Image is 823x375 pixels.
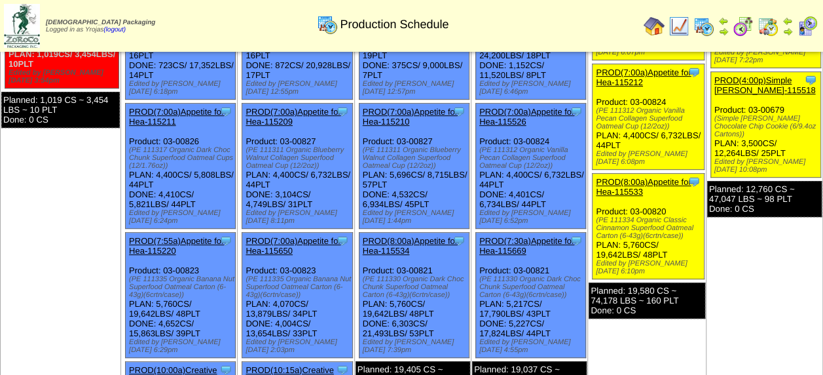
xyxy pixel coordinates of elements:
[687,66,701,79] img: Tooltip
[246,338,352,354] div: Edited by [PERSON_NAME] [DATE] 2:03pm
[687,175,701,188] img: Tooltip
[714,75,816,95] a: PROD(4:00p)Simple [PERSON_NAME]-115518
[126,104,236,229] div: Product: 03-00826 PLAN: 4,400CS / 5,808LBS / 44PLT DONE: 4,410CS / 5,821LBS / 44PLT
[246,209,352,225] div: Edited by [PERSON_NAME] [DATE] 8:11pm
[479,236,574,256] a: PROD(7:30a)Appetite for Hea-115669
[363,275,469,299] div: (PE 111330 Organic Dark Choc Chunk Superfood Oatmeal Carton (6-43g)(6crtn/case))
[668,16,689,37] img: line_graph.gif
[363,80,469,96] div: Edited by [PERSON_NAME] [DATE] 12:57pm
[103,26,126,33] a: (logout)
[46,19,155,33] span: Logged in as Yrojas
[479,80,585,96] div: Edited by [PERSON_NAME] [DATE] 6:46pm
[340,18,448,31] span: Production Schedule
[475,233,585,358] div: Product: 03-00821 PLAN: 5,217CS / 17,790LBS / 43PLT DONE: 5,227CS / 17,824LBS / 44PLT
[126,233,236,358] div: Product: 03-00823 PLAN: 5,760CS / 19,642LBS / 48PLT DONE: 4,652CS / 15,863LBS / 39PLT
[596,68,691,87] a: PROD(7:00a)Appetite for Hea-115212
[707,181,822,217] div: Planned: 12,760 CS ~ 47,047 LBS ~ 98 PLT Done: 0 CS
[593,174,704,279] div: Product: 03-00820 PLAN: 5,760CS / 19,642LBS / 48PLT
[479,146,585,170] div: (PE 111312 Organic Vanilla Pecan Collagen Superfood Oatmeal Cup (12/2oz))
[219,105,232,118] img: Tooltip
[363,146,469,170] div: (PE 111311 Organic Blueberry Walnut Collagen Superfood Oatmeal Cup (12/2oz))
[758,16,778,37] img: calendarinout.gif
[718,16,729,26] img: arrowleft.gif
[710,72,820,178] div: Product: 03-00679 PLAN: 3,500CS / 12,264LBS / 25PLT
[363,236,458,256] a: PROD(8:00a)Appetite for Hea-115534
[782,26,793,37] img: arrowright.gif
[596,216,703,240] div: (PE 111334 Organic Classic Cinnamon Superfood Oatmeal Carton (6-43g)(6crtn/case))
[359,233,469,358] div: Product: 03-00821 PLAN: 5,760CS / 19,642LBS / 48PLT DONE: 6,303CS / 21,493LBS / 53PLT
[336,105,349,118] img: Tooltip
[129,146,235,170] div: (PE 111317 Organic Dark Choc Chunk Superfood Oatmeal Cups (12/1.76oz))
[129,107,224,127] a: PROD(7:00a)Appetite for Hea-115211
[246,236,340,256] a: PROD(7:00a)Appetite for Hea-115650
[593,64,704,170] div: Product: 03-00824 PLAN: 4,400CS / 6,732LBS / 44PLT
[570,234,583,247] img: Tooltip
[317,14,338,35] img: calendarprod.gif
[129,275,235,299] div: (PE 111335 Organic Banana Nut Superfood Oatmeal Carton (6-43g)(6crtn/case))
[452,234,466,247] img: Tooltip
[452,105,466,118] img: Tooltip
[246,146,352,170] div: (PE 111311 Organic Blueberry Walnut Collagen Superfood Oatmeal Cup (12/2oz))
[782,16,793,26] img: arrowleft.gif
[596,107,703,130] div: (PE 111312 Organic Vanilla Pecan Collagen Superfood Oatmeal Cup (12/2oz))
[336,234,349,247] img: Tooltip
[479,107,574,127] a: PROD(7:00a)Appetite for Hea-115526
[9,69,119,85] div: Edited by [PERSON_NAME] [DATE] 3:54pm
[129,80,235,96] div: Edited by [PERSON_NAME] [DATE] 6:18pm
[479,209,585,225] div: Edited by [PERSON_NAME] [DATE] 6:52pm
[242,233,352,358] div: Product: 03-00823 PLAN: 4,070CS / 13,879LBS / 34PLT DONE: 4,004CS / 13,654LBS / 33PLT
[363,209,469,225] div: Edited by [PERSON_NAME] [DATE] 1:44pm
[363,338,469,354] div: Edited by [PERSON_NAME] [DATE] 7:39pm
[129,209,235,225] div: Edited by [PERSON_NAME] [DATE] 6:24pm
[219,234,232,247] img: Tooltip
[797,16,818,37] img: calendarcustomer.gif
[718,26,729,37] img: arrowright.gif
[479,338,585,354] div: Edited by [PERSON_NAME] [DATE] 4:55pm
[46,19,155,26] span: [DEMOGRAPHIC_DATA] Packaging
[589,283,704,319] div: Planned: 19,580 CS ~ 74,178 LBS ~ 160 PLT Done: 0 CS
[363,107,458,127] a: PROD(7:00a)Appetite for Hea-115210
[246,80,352,96] div: Edited by [PERSON_NAME] [DATE] 12:55pm
[596,260,703,275] div: Edited by [PERSON_NAME] [DATE] 6:10pm
[733,16,754,37] img: calendarblend.gif
[596,177,691,197] a: PROD(8:00a)Appetite for Hea-115533
[804,73,817,87] img: Tooltip
[475,104,585,229] div: Product: 03-00824 PLAN: 4,400CS / 6,732LBS / 44PLT DONE: 4,401CS / 6,734LBS / 44PLT
[246,275,352,299] div: (PE 111335 Organic Banana Nut Superfood Oatmeal Carton (6-43g)(6crtn/case))
[714,115,820,138] div: (Simple [PERSON_NAME] Chocolate Chip Cookie (6/9.4oz Cartons))
[596,150,703,166] div: Edited by [PERSON_NAME] [DATE] 6:08pm
[359,104,469,229] div: Product: 03-00827 PLAN: 5,696CS / 8,715LBS / 57PLT DONE: 4,532CS / 6,934LBS / 45PLT
[693,16,714,37] img: calendarprod.gif
[129,236,224,256] a: PROD(7:55a)Appetite for Hea-115220
[570,105,583,118] img: Tooltip
[644,16,665,37] img: home.gif
[129,338,235,354] div: Edited by [PERSON_NAME] [DATE] 6:29pm
[714,158,820,174] div: Edited by [PERSON_NAME] [DATE] 10:08pm
[1,92,120,128] div: Planned: 1,019 CS ~ 3,454 LBS ~ 10 PLT Done: 0 CS
[246,107,340,127] a: PROD(7:00a)Appetite for Hea-115209
[4,4,40,48] img: zoroco-logo-small.webp
[479,275,585,299] div: (PE 111330 Organic Dark Choc Chunk Superfood Oatmeal Carton (6-43g)(6crtn/case))
[242,104,352,229] div: Product: 03-00827 PLAN: 4,400CS / 6,732LBS / 44PLT DONE: 3,104CS / 4,749LBS / 31PLT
